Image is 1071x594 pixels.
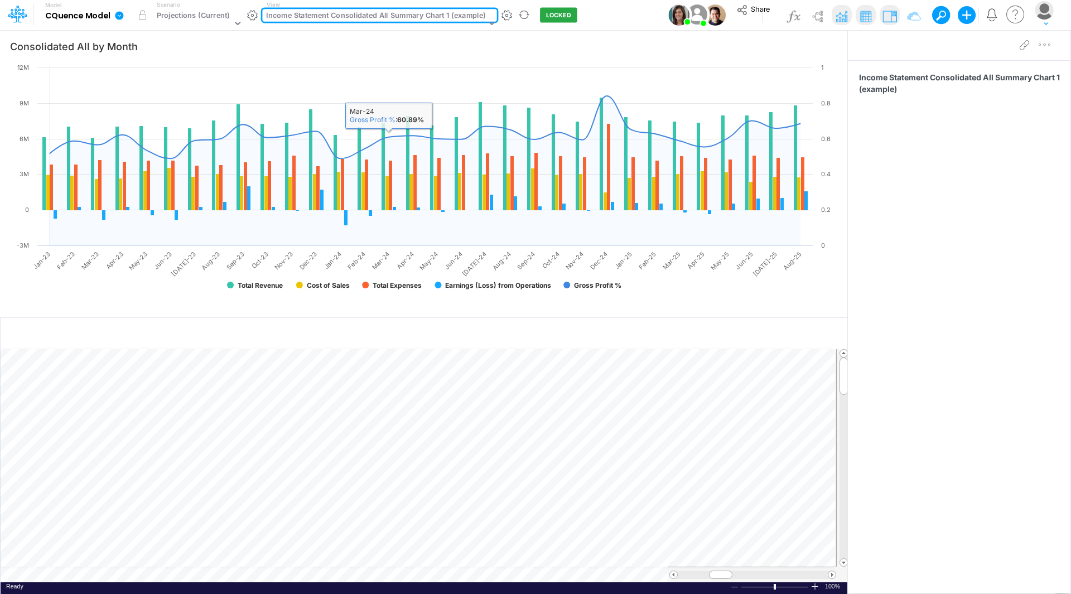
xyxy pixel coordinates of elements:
text: 0.4 [821,170,831,178]
text: Aug-24 [491,250,513,272]
a: Notifications [985,8,998,21]
text: Total Revenue [238,281,283,289]
img: User Image Icon [705,4,726,26]
text: Mar-24 [370,250,391,271]
label: Scenario [157,1,180,9]
text: Dec-24 [588,250,609,271]
text: Cost of Sales [307,281,350,289]
label: Model [45,2,62,9]
text: Jan-23 [32,250,52,271]
text: Feb-25 [637,250,658,271]
text: Feb-23 [55,250,76,271]
text: 0 [821,242,825,249]
text: -3M [17,242,29,249]
text: Earnings (Loss) from Operations [445,281,551,289]
text: 0.8 [821,99,831,107]
span: Share [751,4,770,13]
text: 6M [20,135,29,143]
text: Nov-23 [273,250,295,271]
text: 12M [17,64,29,71]
text: May-24 [418,250,440,272]
text: 0 [25,206,29,214]
b: CQuence Model [45,11,110,21]
input: Type a title here [9,35,728,57]
text: Total Expenses [373,281,422,289]
text: Oct-23 [250,250,270,270]
text: May-25 [709,250,731,272]
text: Oct-24 [541,250,561,270]
text: Feb-24 [346,250,367,271]
button: LOCKED [540,8,577,23]
text: Sep-24 [516,250,537,271]
text: Apr-23 [104,250,125,271]
text: 3M [20,170,29,178]
span: Income Statement Consolidated All Summary Chart 1 (example) [859,71,1064,95]
div: Zoom [774,584,776,590]
button: Share [731,1,776,29]
text: Nov-24 [564,250,585,271]
div: Zoom level [825,582,842,591]
div: Projections (Current) [157,10,230,23]
text: Jun-23 [152,250,173,271]
label: View [267,1,279,9]
span: 100% [825,582,842,591]
text: [DATE]-25 [751,250,779,277]
text: Mar-25 [661,250,682,271]
text: Jan-24 [322,250,343,271]
div: Zoom Out [730,583,739,591]
img: User Image Icon [684,2,710,27]
text: 0.2 [821,206,831,214]
text: Apr-25 [686,250,706,271]
div: In Ready mode [6,582,23,591]
text: [DATE]-23 [170,250,197,277]
img: User Image Icon [668,4,689,26]
text: Apr-24 [395,250,416,271]
div: Income Statement Consolidated All Summary Chart 1 (example) [266,10,485,23]
text: Gross Profit % [574,281,621,289]
text: Mar-23 [80,250,100,271]
input: Type a title here [10,323,605,346]
text: Aug-25 [781,250,803,272]
text: 0.6 [821,135,831,143]
div: Zoom In [811,582,819,591]
text: Jan-25 [613,250,634,271]
text: May-23 [127,250,149,272]
text: Aug-23 [200,250,222,272]
span: Ready [6,583,23,590]
text: 9M [20,99,29,107]
text: [DATE]-24 [461,250,488,277]
div: Zoom [741,582,811,591]
text: 1 [821,64,823,71]
text: Dec-23 [298,250,319,271]
text: Jun-25 [734,250,755,271]
text: Jun-24 [443,250,464,271]
iframe: FastComments [859,104,1070,258]
text: Sep-23 [225,250,245,271]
